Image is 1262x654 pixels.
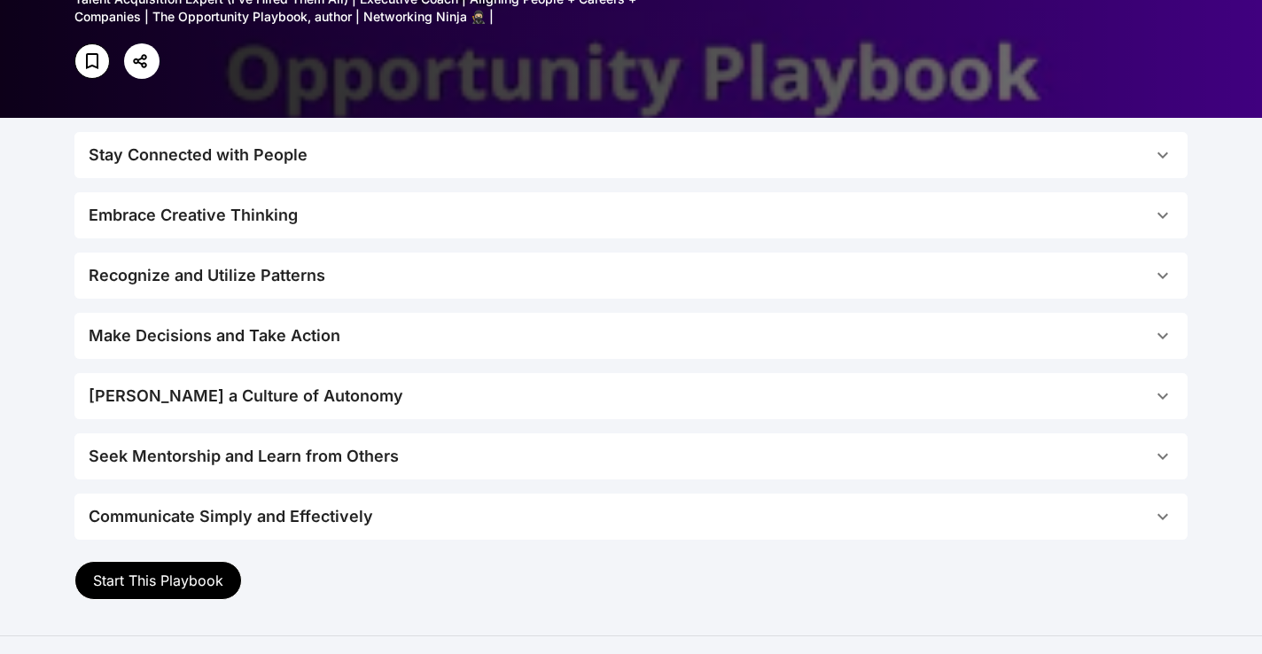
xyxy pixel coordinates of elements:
button: Save [74,43,110,79]
div: Make Decisions and Take Action [89,323,340,348]
button: Make Decisions and Take Action [74,313,1188,359]
button: Embrace Creative Thinking [74,192,1188,238]
div: Stay Connected with People [89,143,308,167]
button: Start This Playbook [74,561,242,600]
div: Communicate Simply and Effectively [89,504,373,529]
button: Recognize and Utilize Patterns [74,253,1188,299]
div: Embrace Creative Thinking [89,203,298,228]
span: Start This Playbook [93,572,223,589]
div: [PERSON_NAME] a Culture of Autonomy [89,384,403,409]
button: Communicate Simply and Effectively [74,494,1188,540]
button: Seek Mentorship and Learn from Others [74,433,1188,479]
button: Stay Connected with People [74,132,1188,178]
div: Recognize and Utilize Patterns [89,263,325,288]
button: [PERSON_NAME] a Culture of Autonomy [74,373,1188,419]
div: Seek Mentorship and Learn from Others [89,444,399,469]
